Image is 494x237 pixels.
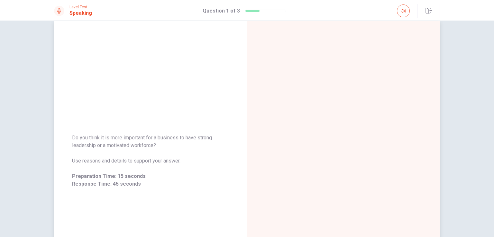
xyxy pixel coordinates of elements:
span: Do you think it is more important for a business to have strong leadership or a motivated workforce? [72,134,229,149]
span: Use reasons and details to support your answer. [72,157,229,165]
span: Level Test [69,5,92,9]
span: Preparation Time: 15 seconds [72,172,229,180]
span: Response Time: 45 seconds [72,180,229,188]
h1: Question 1 of 3 [203,7,240,15]
h1: Speaking [69,9,92,17]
